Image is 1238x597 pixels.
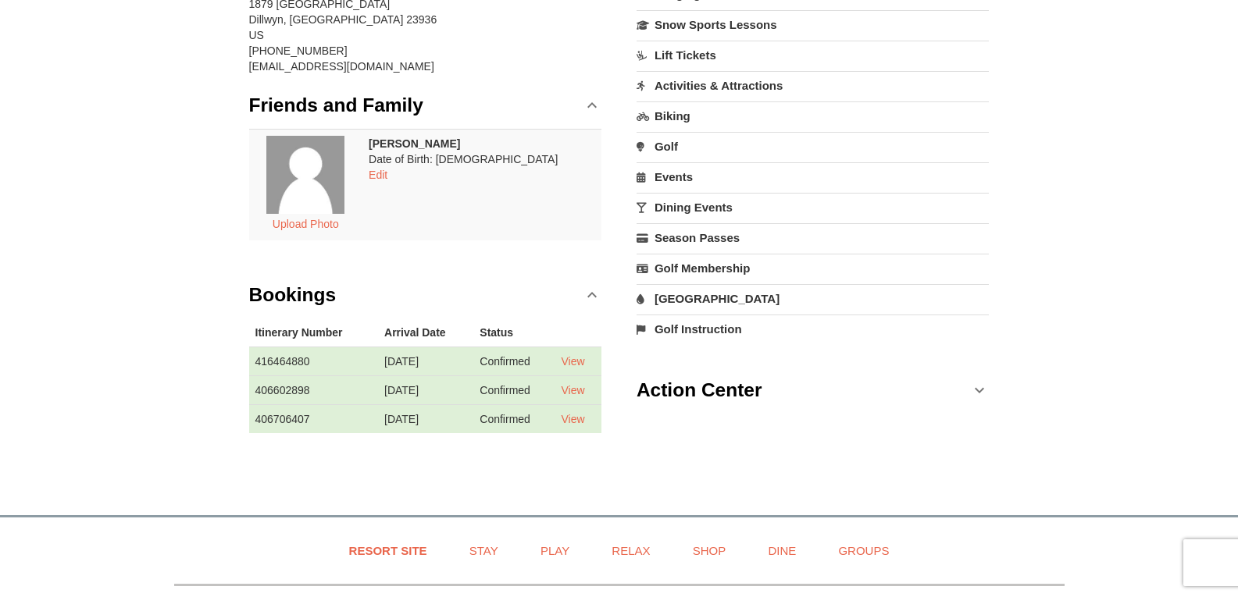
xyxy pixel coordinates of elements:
[473,375,555,404] td: Confirmed
[473,346,555,375] td: Confirmed
[362,129,601,240] td: Date of Birth: [DEMOGRAPHIC_DATA]
[561,384,584,396] a: View
[330,533,447,568] a: Resort Site
[637,314,990,343] a: Golf Instruction
[249,318,379,347] th: Itinerary Number
[637,132,990,161] a: Golf
[637,101,990,130] a: Biking
[473,404,555,433] td: Confirmed
[561,355,584,368] a: View
[378,375,473,404] td: [DATE]
[450,533,518,568] a: Stay
[249,82,602,129] a: Friends and Family
[249,404,379,433] td: 406706407
[473,318,555,347] th: Status
[369,137,460,150] strong: [PERSON_NAME]
[378,318,473,347] th: Arrival Date
[637,284,990,313] a: [GEOGRAPHIC_DATA]
[561,413,584,425] a: View
[249,279,337,311] h3: Bookings
[673,533,746,568] a: Shop
[249,272,602,318] a: Bookings
[637,367,990,414] a: Action Center
[592,533,669,568] a: Relax
[637,162,990,191] a: Events
[266,136,344,214] img: placeholder.jpg
[637,10,990,39] a: Snow Sports Lessons
[637,193,990,222] a: Dining Events
[249,90,423,121] h3: Friends and Family
[637,375,762,406] h3: Action Center
[264,214,348,234] button: Upload Photo
[249,375,379,404] td: 406602898
[521,533,589,568] a: Play
[637,41,990,69] a: Lift Tickets
[748,533,815,568] a: Dine
[369,169,387,181] a: Edit
[819,533,908,568] a: Groups
[378,404,473,433] td: [DATE]
[637,71,990,100] a: Activities & Attractions
[637,223,990,252] a: Season Passes
[378,346,473,375] td: [DATE]
[249,346,379,375] td: 416464880
[637,254,990,283] a: Golf Membership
